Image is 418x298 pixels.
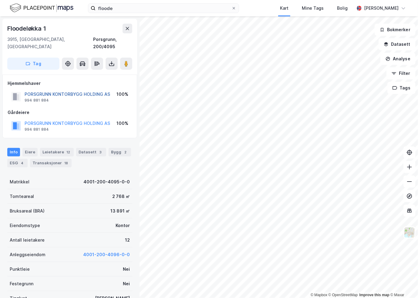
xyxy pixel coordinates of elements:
div: 994 881 884 [25,127,49,132]
div: Bruksareal (BRA) [10,207,45,215]
div: Gårdeiere [8,109,132,116]
div: Porsgrunn, 200/4095 [93,36,132,50]
div: [PERSON_NAME] [364,5,399,12]
div: 4001-200-4095-0-0 [83,178,130,186]
div: 2 [123,149,129,155]
input: Søk på adresse, matrikkel, gårdeiere, leietakere eller personer [96,4,231,13]
div: Hjemmelshaver [8,80,132,87]
iframe: Chat Widget [388,269,418,298]
button: 4001-200-4096-0-0 [83,251,130,258]
div: Anleggseiendom [10,251,46,258]
button: Tags [387,82,416,94]
a: OpenStreetMap [329,293,358,297]
div: 18 [63,160,69,166]
div: Antall leietakere [10,236,45,244]
div: Leietakere [40,148,74,156]
div: Festegrunn [10,280,33,287]
a: Mapbox [311,293,327,297]
div: 12 [65,149,71,155]
div: Info [7,148,20,156]
div: Nei [123,280,130,287]
div: Eiere [22,148,38,156]
div: Datasett [76,148,106,156]
div: 12 [125,236,130,244]
button: Filter [386,67,416,79]
button: Tag [7,58,59,70]
div: 2 768 ㎡ [112,193,130,200]
div: Matrikkel [10,178,29,186]
div: Bygg [109,148,131,156]
div: 3915, [GEOGRAPHIC_DATA], [GEOGRAPHIC_DATA] [7,36,93,50]
div: Bolig [337,5,348,12]
button: Analyse [380,53,416,65]
div: Mine Tags [302,5,324,12]
img: logo.f888ab2527a4732fd821a326f86c7f29.svg [10,3,73,13]
div: Floodeløkka 1 [7,24,47,33]
div: 3 [98,149,104,155]
div: Transaksjoner [30,159,72,167]
button: Bokmerker [375,24,416,36]
div: 994 881 884 [25,98,49,103]
div: ESG [7,159,28,167]
div: 100% [116,91,128,98]
div: 100% [116,120,128,127]
button: Datasett [379,38,416,50]
div: Nei [123,266,130,273]
img: Z [404,227,415,238]
div: Punktleie [10,266,30,273]
div: Kart [280,5,288,12]
div: 13 891 ㎡ [110,207,130,215]
div: Tomteareal [10,193,34,200]
div: Eiendomstype [10,222,40,229]
div: Kontor [116,222,130,229]
a: Improve this map [359,293,389,297]
div: 4 [19,160,25,166]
